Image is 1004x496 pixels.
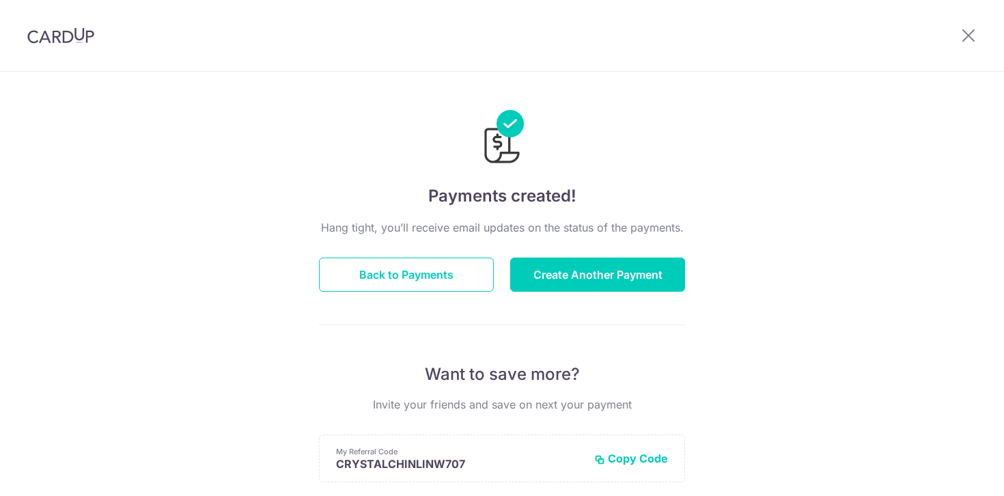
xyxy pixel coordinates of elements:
p: Hang tight, you’ll receive email updates on the status of the payments. [319,219,685,236]
p: CRYSTALCHINLINW707 [336,457,583,471]
button: Back to Payments [319,258,494,292]
p: Invite your friends and save on next your payment [319,396,685,413]
p: Want to save more? [319,363,685,385]
img: CardUp [27,27,94,44]
button: Create Another Payment [510,258,685,292]
h4: Payments created! [319,184,685,208]
img: Payments [480,110,524,167]
button: Copy Code [594,452,668,465]
p: My Referral Code [336,446,583,457]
